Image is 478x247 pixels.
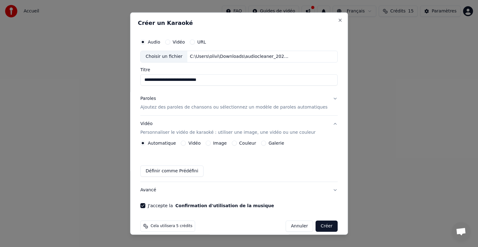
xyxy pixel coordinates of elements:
[151,224,192,229] span: Cela utilisera 5 crédits
[148,40,160,44] label: Audio
[148,141,176,145] label: Automatique
[269,141,284,145] label: Galerie
[140,141,338,182] div: VidéoPersonnaliser le vidéo de karaoké : utiliser une image, une vidéo ou une couleur
[140,68,338,72] label: Titre
[176,203,274,208] button: J'accepte la
[140,104,328,110] p: Ajoutez des paroles de chansons ou sélectionnez un modèle de paroles automatiques
[148,203,274,208] label: J'accepte la
[189,141,201,145] label: Vidéo
[140,96,156,102] div: Paroles
[173,40,185,44] label: Vidéo
[213,141,227,145] label: Image
[316,221,338,232] button: Créer
[286,221,313,232] button: Annuler
[138,20,340,26] h2: Créer un Karaoké
[140,121,316,136] div: Vidéo
[140,182,338,198] button: Avancé
[140,129,316,136] p: Personnaliser le vidéo de karaoké : utiliser une image, une vidéo ou une couleur
[188,54,293,60] div: C:\Users\olivi\Downloads\audiocleaner_20250922_233617_file.mp3
[239,141,256,145] label: Couleur
[140,91,338,115] button: ParolesAjoutez des paroles de chansons ou sélectionnez un modèle de paroles automatiques
[140,165,204,177] button: Définir comme Prédéfini
[141,51,187,62] div: Choisir un fichier
[140,116,338,141] button: VidéoPersonnaliser le vidéo de karaoké : utiliser une image, une vidéo ou une couleur
[197,40,206,44] label: URL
